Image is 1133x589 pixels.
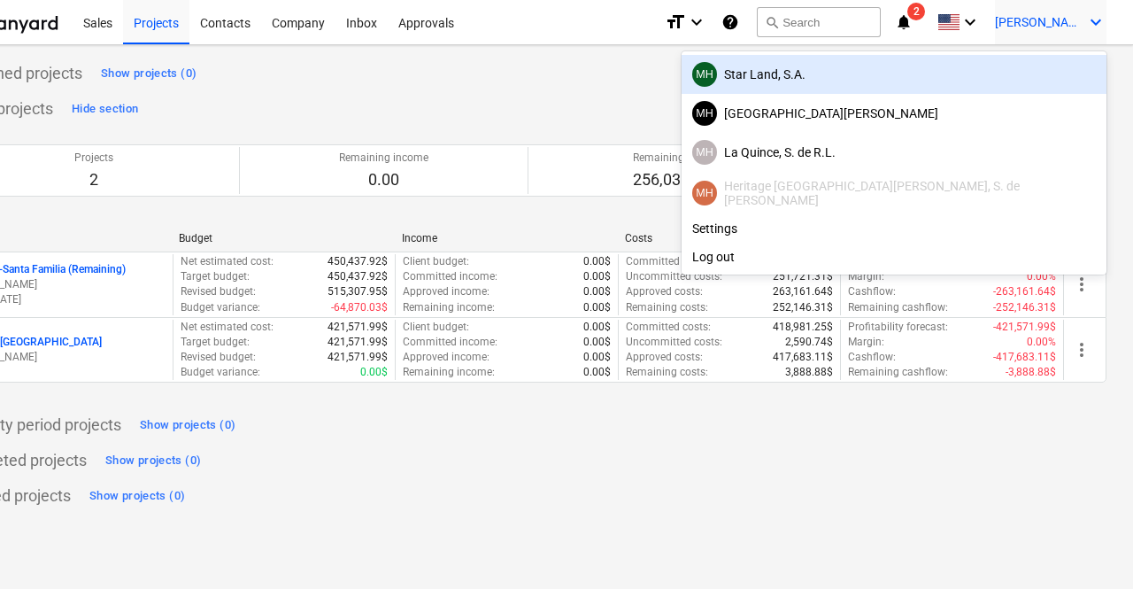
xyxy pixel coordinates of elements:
div: Log out [682,243,1106,271]
span: MH [696,68,713,81]
span: MH [696,187,713,199]
span: MH [696,146,713,159]
iframe: Chat Widget [1044,504,1133,589]
div: Marian Hernandez [692,140,717,165]
span: MH [696,107,713,120]
div: Heritage [GEOGRAPHIC_DATA][PERSON_NAME], S. de [PERSON_NAME] [692,179,1096,207]
div: La Quince, S. de R.L. [692,140,1096,165]
div: Widget de chat [1044,504,1133,589]
div: Marian Hernandez [692,101,717,126]
div: Marian Hernandez [692,62,717,87]
div: Marian Hernandez [692,181,717,205]
div: Star Land, S.A. [692,62,1096,87]
div: Settings [682,214,1106,243]
div: [GEOGRAPHIC_DATA][PERSON_NAME] [692,101,1096,126]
